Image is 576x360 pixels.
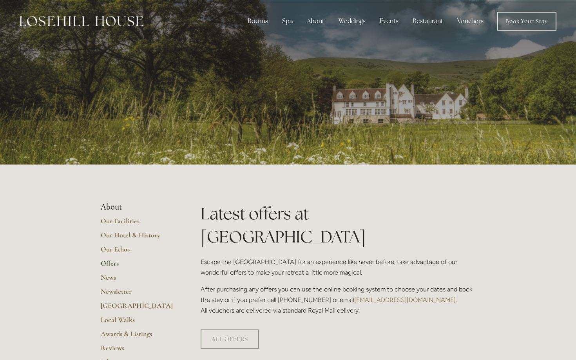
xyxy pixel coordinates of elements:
[101,344,176,358] a: Reviews
[497,12,556,31] a: Book Your Stay
[101,287,176,301] a: Newsletter
[20,16,143,26] img: Losehill House
[406,13,449,29] div: Restaurant
[354,296,456,304] a: [EMAIL_ADDRESS][DOMAIN_NAME]
[451,13,490,29] a: Vouchers
[101,259,176,273] a: Offers
[101,329,176,344] a: Awards & Listings
[201,202,475,248] h1: Latest offers at [GEOGRAPHIC_DATA]
[101,202,176,212] li: About
[276,13,299,29] div: Spa
[301,13,331,29] div: About
[101,273,176,287] a: News
[241,13,274,29] div: Rooms
[101,301,176,315] a: [GEOGRAPHIC_DATA]
[332,13,372,29] div: Weddings
[373,13,405,29] div: Events
[201,257,475,278] p: Escape the [GEOGRAPHIC_DATA] for an experience like never before, take advantage of our wonderful...
[201,329,259,349] a: ALL OFFERS
[101,217,176,231] a: Our Facilities
[201,284,475,316] p: After purchasing any offers you can use the online booking system to choose your dates and book t...
[101,231,176,245] a: Our Hotel & History
[101,315,176,329] a: Local Walks
[101,245,176,259] a: Our Ethos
